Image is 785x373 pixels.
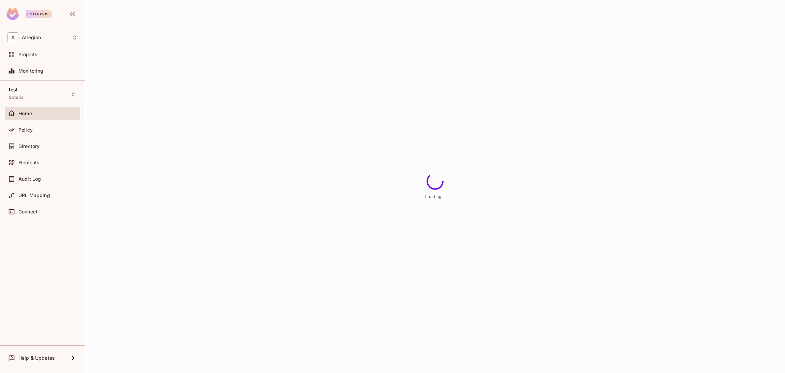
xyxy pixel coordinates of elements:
[18,127,33,133] span: Policy
[18,68,44,74] span: Monitoring
[18,355,55,361] span: Help & Updates
[18,111,32,116] span: Home
[7,32,18,42] span: A
[18,193,50,198] span: URL Mapping
[18,176,41,182] span: Audit Log
[18,209,37,214] span: Connect
[6,8,19,20] img: SReyMgAAAABJRU5ErkJggg==
[9,87,18,92] span: test
[9,95,24,100] span: Soteria
[18,52,37,57] span: Projects
[18,144,40,149] span: Directory
[425,194,445,199] span: Loading...
[26,10,52,18] div: Enterprise
[22,35,41,40] span: Workspace: Allegion
[18,160,40,165] span: Elements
